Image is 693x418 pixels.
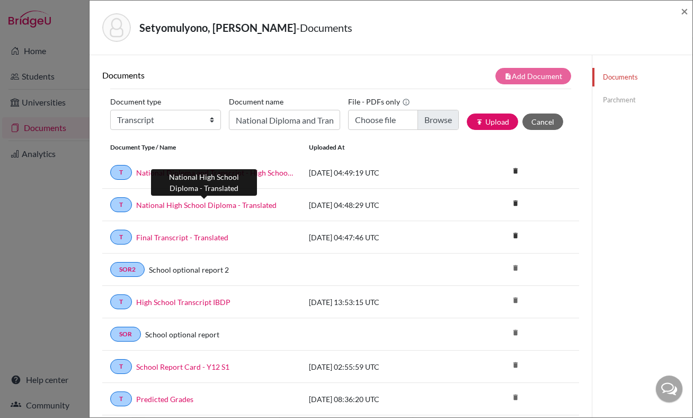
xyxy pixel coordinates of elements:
label: Document name [229,93,283,110]
button: publishUpload [467,114,518,130]
a: T [110,197,132,212]
a: School optional report 2 [149,264,229,275]
label: File - PDFs only [348,93,410,110]
button: note_addAdd Document [495,68,571,84]
div: [DATE] 08:36:20 UTC [301,394,460,405]
button: Close [681,5,688,18]
h6: Documents [102,70,341,80]
div: Document Type / Name [102,143,301,152]
i: delete [508,292,523,308]
i: delete [508,325,523,341]
i: delete [508,357,523,373]
a: High School Transcript IBDP [136,297,230,308]
span: × [681,3,688,19]
i: delete [508,163,523,179]
i: delete [508,228,523,243]
a: T [110,230,132,245]
div: [DATE] 13:53:15 UTC [301,297,460,308]
a: School Report Card - Y12 S1 [136,361,229,372]
i: publish [476,118,483,126]
label: Document type [110,93,161,110]
i: delete [508,260,523,276]
a: delete [508,197,523,211]
a: delete [508,229,523,243]
button: Cancel [522,114,563,130]
span: - Documents [296,21,352,34]
strong: Setyomulyono, [PERSON_NAME] [139,21,296,34]
a: Parchment [592,91,692,109]
a: National Diploma and Transcript - High School - Bahasa Indonesia [136,167,293,178]
a: SOR2 [110,262,145,277]
a: SOR [110,327,141,342]
div: [DATE] 02:55:59 UTC [301,361,460,372]
a: T [110,165,132,180]
a: Documents [592,68,692,86]
div: [DATE] 04:48:29 UTC [301,199,460,211]
a: Final Transcript - Translated [136,232,228,243]
span: Help [24,7,46,17]
a: delete [508,164,523,179]
i: note_add [504,73,512,80]
div: [DATE] 04:49:19 UTC [301,167,460,178]
div: Uploaded at [301,143,460,152]
div: National High School Diploma - Translated [151,169,257,196]
a: Predicted Grades [136,394,193,405]
a: School optional report [145,329,219,340]
a: T [110,359,132,374]
i: delete [508,195,523,211]
i: delete [508,389,523,405]
a: T [110,391,132,406]
a: T [110,294,132,309]
a: National High School Diploma - Translated [136,199,277,211]
div: [DATE] 04:47:46 UTC [301,232,460,243]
